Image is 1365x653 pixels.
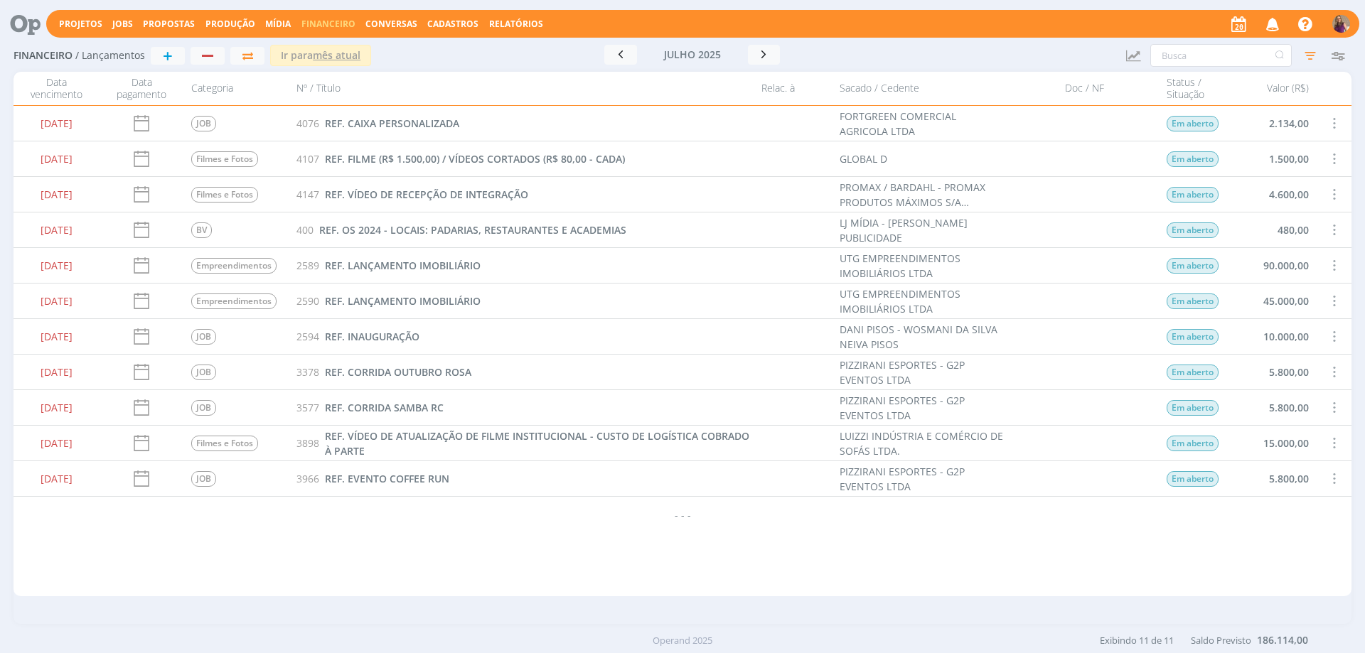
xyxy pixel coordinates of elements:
span: 3966 [296,471,319,486]
div: [DATE] [14,426,99,460]
a: Projetos [59,18,102,30]
span: 2594 [296,329,319,344]
span: JOB [191,471,216,487]
span: Filmes e Fotos [191,436,258,451]
span: Em aberto [1167,329,1219,345]
button: Ir paramês atual [270,45,371,66]
div: PIZZIRANI ESPORTES - G2P EVENTOS LTDA [840,393,1003,423]
span: Em aberto [1167,222,1219,238]
span: Em aberto [1167,365,1219,380]
div: [DATE] [14,106,99,141]
a: REF. INAUGURAÇÃO [325,329,419,344]
span: REF. INAUGURAÇÃO [325,330,419,343]
div: [DATE] [14,355,99,389]
span: REF. FILME (R$ 1.500,00) / VÍDEOS CORTADOS (R$ 80,00 - CADA) [325,152,625,166]
span: Em aberto [1167,436,1219,451]
span: Em aberto [1167,116,1219,131]
img: A [1332,15,1350,33]
div: 5.800,00 [1231,390,1316,425]
a: Produção [205,18,255,30]
div: 1.500,00 [1231,141,1316,176]
div: [DATE] [14,284,99,318]
div: Relac. à [754,76,833,101]
div: GLOBAL D [840,151,887,166]
div: 4.600,00 [1231,177,1316,212]
span: JOB [191,116,216,131]
span: Em aberto [1167,400,1219,416]
span: 4147 [296,187,319,202]
button: Jobs [108,18,137,30]
div: Valor (R$) [1231,76,1316,101]
div: 480,00 [1231,212,1316,247]
button: Conversas [361,18,422,30]
input: Busca [1150,44,1292,67]
a: REF. EVENTO COFFEE RUN [325,471,449,486]
u: mês atual [313,48,360,62]
div: [DATE] [14,390,99,425]
span: + [163,47,173,64]
a: REF. OS 2024 - LOCAIS: PADARIAS, RESTAURANTES E ACADEMIAS [319,222,626,237]
div: Data vencimento [14,76,99,101]
span: REF. EVENTO COFFEE RUN [325,472,449,485]
span: BV [191,222,212,238]
button: Produção [201,18,259,30]
div: 5.800,00 [1231,355,1316,389]
span: JOB [191,329,216,345]
span: REF. CAIXA PERSONALIZADA [325,117,459,130]
span: Empreendimentos [191,258,277,274]
button: julho 2025 [637,45,748,65]
a: REF. VÍDEO DE RECEPÇÃO DE INTEGRAÇÃO [325,187,528,202]
div: - - - [14,497,1351,532]
div: DANI PISOS - WOSMANI DA SILVA NEIVA PISOS [840,322,1003,352]
button: A [1332,11,1351,36]
div: 15.000,00 [1231,426,1316,460]
div: UTG EMPREENDIMENTOS IMOBILIÁRIOS LTDA [840,251,1003,281]
span: julho 2025 [664,48,721,61]
a: Mídia [265,18,291,30]
a: Conversas [365,18,417,30]
div: LJ MÍDIA - [PERSON_NAME] PUBLICIDADE [840,215,1003,245]
a: REF. CAIXA PERSONALIZADA [325,116,459,131]
div: Data pagamento [99,76,184,101]
span: Nº / Título [296,82,341,95]
span: Filmes e Fotos [191,187,258,203]
span: Financeiro [14,50,73,62]
span: Em aberto [1167,293,1219,309]
div: Status / Situação [1160,76,1231,101]
span: 400 [296,222,314,237]
div: Sacado / Cedente [833,76,1010,101]
div: 45.000,00 [1231,284,1316,318]
div: PIZZIRANI ESPORTES - G2P EVENTOS LTDA [840,464,1003,494]
span: REF. VÍDEO DE ATUALIZAÇÃO DE FILME INSTITUCIONAL - CUSTO DE LOGÍSTICA COBRADO À PARTE [325,429,749,458]
span: Saldo Previsto [1191,634,1251,647]
span: JOB [191,400,216,416]
span: 4107 [296,151,319,166]
span: 2590 [296,293,319,308]
a: Propostas [143,18,195,30]
a: REF. FILME (R$ 1.500,00) / VÍDEOS CORTADOS (R$ 80,00 - CADA) [325,151,625,166]
button: Propostas [139,18,199,30]
div: 90.000,00 [1231,248,1316,283]
span: Exibindo 11 de 11 [1100,634,1174,647]
a: REF. LANÇAMENTO IMOBILIÁRIO [325,258,481,273]
button: Relatórios [485,18,547,30]
b: 186.114,00 [1257,633,1308,647]
span: JOB [191,365,216,380]
span: Cadastros [427,18,478,30]
span: REF. VÍDEO DE RECEPÇÃO DE INTEGRAÇÃO [325,188,528,201]
span: 4076 [296,116,319,131]
span: Em aberto [1167,258,1219,274]
span: Financeiro [301,18,355,30]
div: UTG EMPREENDIMENTOS IMOBILIÁRIOS LTDA [840,286,1003,316]
div: [DATE] [14,248,99,283]
button: Projetos [55,18,107,30]
div: [DATE] [14,177,99,212]
div: 10.000,00 [1231,319,1316,354]
button: Financeiro [297,18,360,30]
span: 2589 [296,258,319,273]
button: Mídia [261,18,295,30]
div: FORTGREEN COMERCIAL AGRICOLA LTDA [840,109,1003,139]
a: REF. VÍDEO DE ATUALIZAÇÃO DE FILME INSTITUCIONAL - CUSTO DE LOGÍSTICA COBRADO À PARTE [325,428,754,458]
div: [DATE] [14,461,99,496]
